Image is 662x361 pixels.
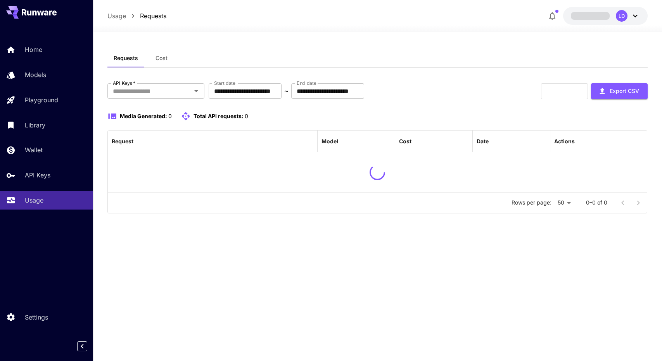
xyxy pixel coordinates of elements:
span: Media Generated: [120,113,167,119]
label: Start date [214,80,235,86]
div: LD [616,10,627,22]
a: Requests [140,11,166,21]
p: API Keys [25,170,50,180]
p: ~ [284,86,289,96]
p: Home [25,45,42,54]
p: 0–0 of 0 [586,199,607,206]
div: Model [321,138,338,144]
button: Collapse sidebar [77,341,87,351]
label: End date [297,80,316,86]
span: 0 [168,113,172,119]
button: LD [563,7,648,25]
button: Open [191,86,202,96]
div: Date [477,138,489,144]
nav: breadcrumb [107,11,166,21]
span: Cost [156,55,168,62]
button: Export CSV [591,83,648,99]
a: Usage [107,11,126,21]
div: Request [112,138,133,144]
span: 0 [245,113,248,119]
div: Cost [399,138,411,144]
p: Settings [25,313,48,322]
span: Requests [114,55,138,62]
p: Wallet [25,145,43,155]
p: Library [25,120,45,130]
div: 50 [555,197,574,208]
p: Playground [25,95,58,105]
p: Rows per page: [512,199,551,206]
label: API Keys [113,80,135,86]
span: Total API requests: [194,113,244,119]
p: Usage [25,196,43,205]
div: Collapse sidebar [83,339,93,353]
div: Actions [554,138,575,144]
p: Models [25,70,46,79]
